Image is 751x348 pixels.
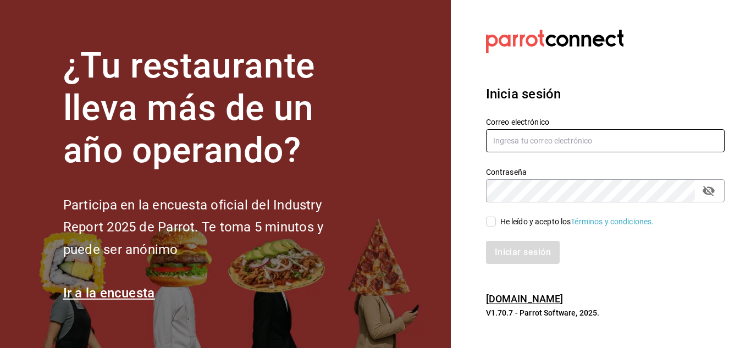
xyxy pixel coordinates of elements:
[63,285,155,301] a: Ir a la encuesta
[486,168,725,176] label: Contraseña
[486,84,725,104] h3: Inicia sesión
[63,45,360,172] h1: ¿Tu restaurante lleva más de un año operando?
[571,217,654,226] a: Términos y condiciones.
[63,194,360,261] h2: Participa en la encuesta oficial del Industry Report 2025 de Parrot. Te toma 5 minutos y puede se...
[500,216,654,228] div: He leído y acepto los
[486,129,725,152] input: Ingresa tu correo electrónico
[486,307,725,318] p: V1.70.7 - Parrot Software, 2025.
[699,181,718,200] button: passwordField
[486,293,564,305] a: [DOMAIN_NAME]
[486,118,725,126] label: Correo electrónico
